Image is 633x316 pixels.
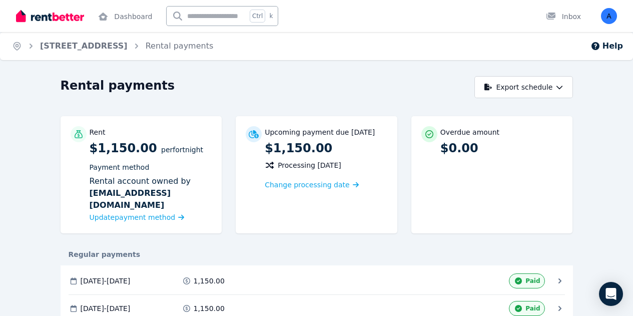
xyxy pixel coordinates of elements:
[81,276,131,286] span: [DATE] - [DATE]
[269,12,273,20] span: k
[40,41,128,51] a: [STREET_ADDRESS]
[265,180,359,190] a: Change processing date
[16,9,84,24] img: RentBetter
[265,127,375,137] p: Upcoming payment due [DATE]
[90,140,212,223] p: $1,150.00
[90,175,212,211] div: Rental account owned by
[146,41,214,51] a: Rental payments
[265,180,350,190] span: Change processing date
[194,276,225,286] span: 1,150.00
[525,277,540,285] span: Paid
[90,187,212,211] b: [EMAIL_ADDRESS][DOMAIN_NAME]
[440,127,499,137] p: Overdue amount
[250,10,265,23] span: Ctrl
[90,127,106,137] p: Rent
[474,76,573,98] button: Export schedule
[546,12,581,22] div: Inbox
[61,78,175,94] h1: Rental payments
[590,40,623,52] button: Help
[278,160,341,170] span: Processing [DATE]
[194,303,225,313] span: 1,150.00
[90,162,212,172] p: Payment method
[61,249,573,259] div: Regular payments
[601,8,617,24] img: Abby Dahlitz
[525,304,540,312] span: Paid
[81,303,131,313] span: [DATE] - [DATE]
[265,140,387,156] p: $1,150.00
[161,146,203,154] span: per Fortnight
[440,140,563,156] p: $0.00
[90,213,176,221] span: Update payment method
[599,282,623,306] div: Open Intercom Messenger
